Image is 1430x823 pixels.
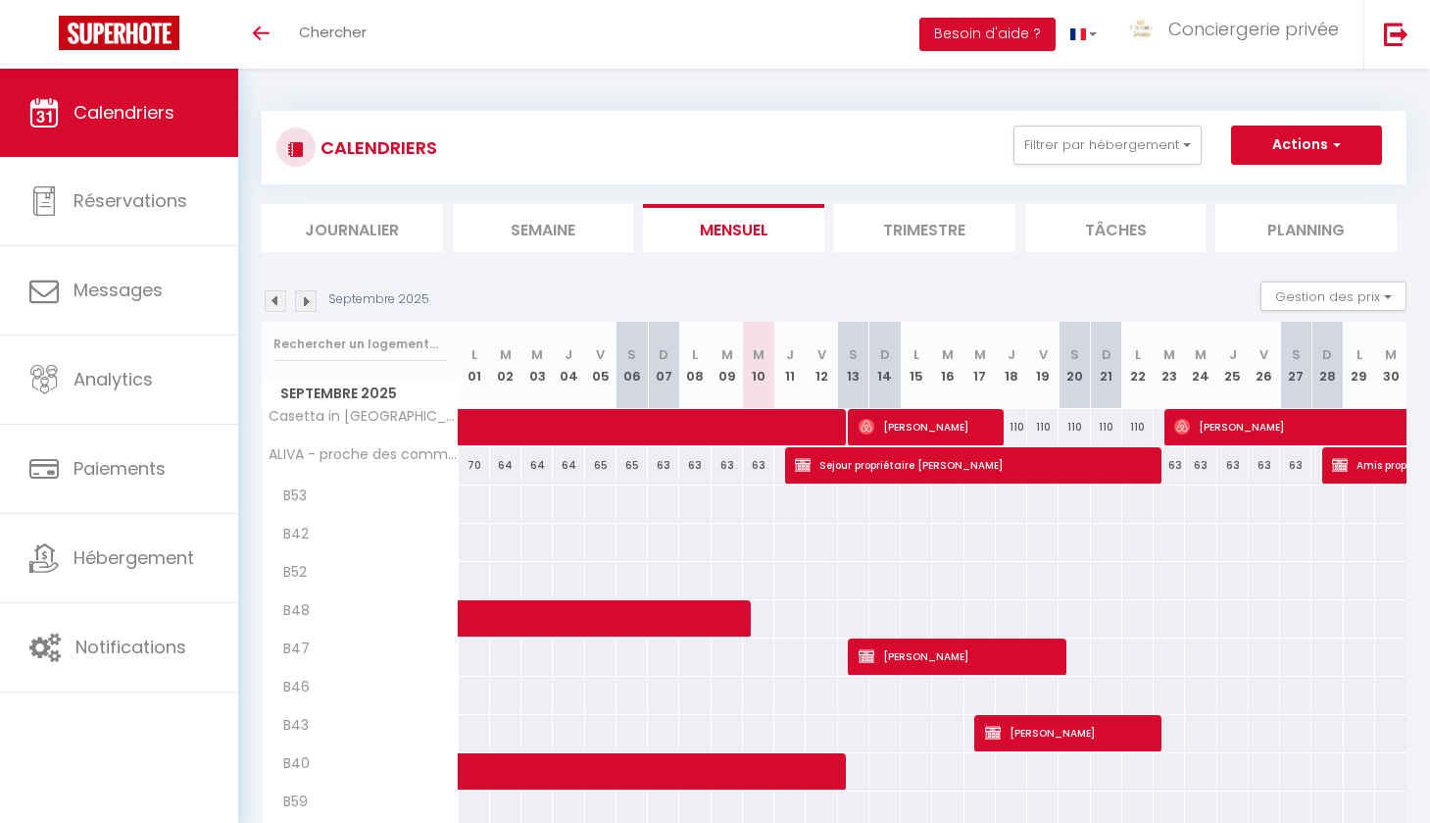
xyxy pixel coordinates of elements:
[585,322,616,409] th: 05
[1195,345,1207,364] abbr: M
[849,345,858,364] abbr: S
[1154,447,1185,484] div: 63
[1070,345,1079,364] abbr: S
[1091,409,1122,445] div: 110
[679,447,711,484] div: 63
[679,322,711,409] th: 08
[1122,409,1154,445] div: 110
[1249,322,1280,409] th: 26
[316,126,437,170] h3: CALENDRIERS
[1027,409,1059,445] div: 110
[74,545,194,570] span: Hébergement
[627,345,636,364] abbr: S
[266,524,339,545] span: B42
[453,204,634,252] li: Semaine
[266,409,462,424] span: Casetta in [GEOGRAPHIC_DATA]⭐️ 🏖Piscine chauffée🏝
[1384,22,1408,46] img: logout
[648,447,679,484] div: 63
[643,204,824,252] li: Mensuel
[901,322,932,409] th: 15
[459,322,490,409] th: 01
[964,322,996,409] th: 17
[712,322,743,409] th: 09
[859,408,995,445] span: [PERSON_NAME]
[266,562,339,584] span: B52
[1091,322,1122,409] th: 21
[834,204,1015,252] li: Trimestre
[74,367,153,391] span: Analytics
[659,345,668,364] abbr: D
[266,792,339,813] span: B59
[919,18,1056,51] button: Besoin d'aide ?
[1027,322,1059,409] th: 19
[753,345,764,364] abbr: M
[1168,17,1339,41] span: Conciergerie privée
[712,447,743,484] div: 63
[795,446,1151,484] span: Sejour propriétaire [PERSON_NAME]
[262,204,443,252] li: Journalier
[942,345,954,364] abbr: M
[616,447,648,484] div: 65
[521,322,553,409] th: 03
[786,345,794,364] abbr: J
[1231,126,1382,165] button: Actions
[490,447,521,484] div: 64
[299,22,367,42] span: Chercher
[1013,126,1202,165] button: Filtrer par hébergement
[553,322,584,409] th: 04
[263,380,458,408] span: Septembre 2025
[1008,345,1015,364] abbr: J
[1185,447,1216,484] div: 63
[859,638,1058,675] span: [PERSON_NAME]
[1259,345,1268,364] abbr: V
[1249,447,1280,484] div: 63
[521,447,553,484] div: 64
[1280,447,1311,484] div: 63
[648,322,679,409] th: 07
[692,345,698,364] abbr: L
[553,447,584,484] div: 64
[616,322,648,409] th: 06
[1122,322,1154,409] th: 22
[1215,204,1397,252] li: Planning
[1059,322,1090,409] th: 20
[774,322,806,409] th: 11
[266,639,339,660] span: B47
[1217,322,1249,409] th: 25
[1292,345,1301,364] abbr: S
[266,753,339,775] span: B40
[1217,447,1249,484] div: 63
[59,16,179,50] img: Super Booking
[974,345,986,364] abbr: M
[932,322,963,409] th: 16
[266,600,339,622] span: B48
[74,456,166,481] span: Paiements
[1102,345,1111,364] abbr: D
[328,290,429,309] p: Septembre 2025
[75,635,186,659] span: Notifications
[1154,322,1185,409] th: 23
[1356,345,1362,364] abbr: L
[531,345,543,364] abbr: M
[596,345,605,364] abbr: V
[1185,322,1216,409] th: 24
[1163,345,1175,364] abbr: M
[880,345,890,364] abbr: D
[490,322,521,409] th: 02
[74,188,187,213] span: Réservations
[273,327,447,362] input: Rechercher un logement...
[985,714,1153,751] span: [PERSON_NAME]
[743,447,774,484] div: 63
[1344,322,1375,409] th: 29
[1375,322,1406,409] th: 30
[1039,345,1048,364] abbr: V
[1025,204,1207,252] li: Tâches
[1059,409,1090,445] div: 110
[266,715,339,737] span: B43
[1322,345,1332,364] abbr: D
[74,100,174,125] span: Calendriers
[74,278,163,302] span: Messages
[1311,322,1343,409] th: 28
[1135,345,1141,364] abbr: L
[266,677,339,698] span: B46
